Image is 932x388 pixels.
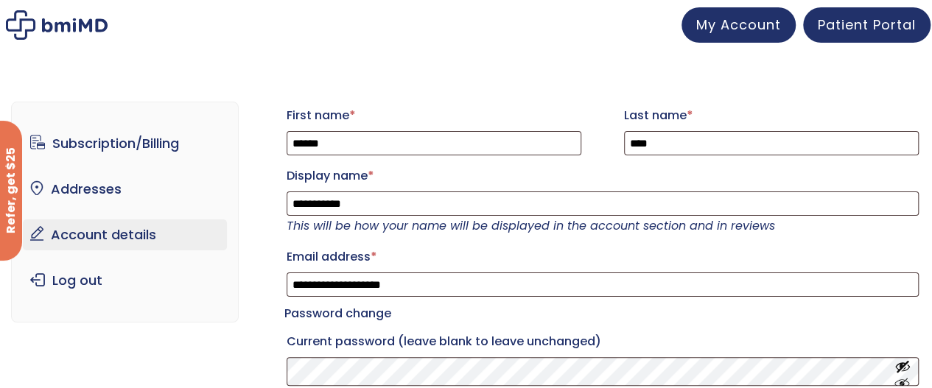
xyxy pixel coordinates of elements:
[287,104,581,127] label: First name
[287,245,919,269] label: Email address
[23,219,227,250] a: Account details
[803,7,931,43] a: Patient Portal
[287,330,919,353] label: Current password (leave blank to leave unchanged)
[624,104,919,127] label: Last name
[682,7,796,43] a: My Account
[894,358,911,385] button: Show password
[6,10,108,40] img: My account
[23,128,227,159] a: Subscription/Billing
[23,174,227,205] a: Addresses
[287,217,775,234] em: This will be how your name will be displayed in the account section and in reviews
[287,164,919,188] label: Display name
[818,15,916,34] span: Patient Portal
[284,303,391,324] legend: Password change
[11,102,239,322] nav: Account pages
[23,265,227,296] a: Log out
[696,15,781,34] span: My Account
